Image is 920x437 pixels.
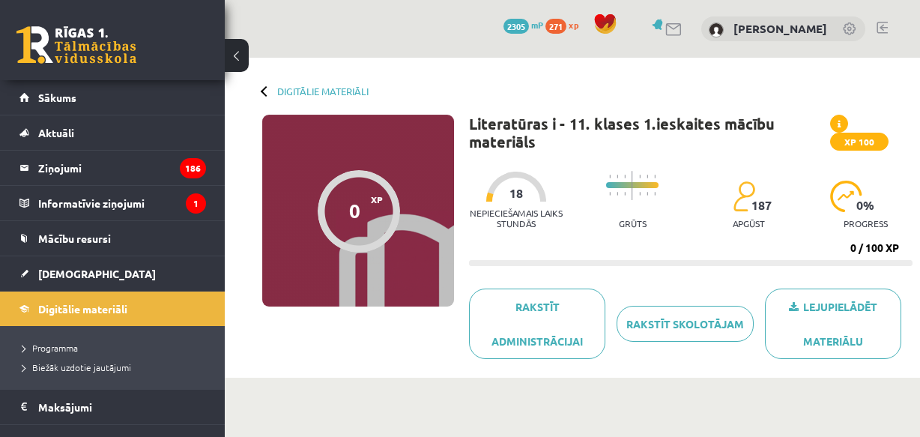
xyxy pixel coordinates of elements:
[38,232,111,245] span: Mācību resursi
[186,193,206,214] i: 1
[617,175,618,178] img: icon-short-line-57e1e144782c952c97e751825c79c345078a6d821885a25fce030b3d8c18986b.svg
[22,342,78,354] span: Programma
[647,175,648,178] img: icon-short-line-57e1e144782c952c97e751825c79c345078a6d821885a25fce030b3d8c18986b.svg
[371,194,383,205] span: XP
[469,115,830,151] h1: Literatūras i - 11. klases 1.ieskaites mācību materiāls
[16,26,136,64] a: Rīgas 1. Tālmācības vidusskola
[545,19,586,31] a: 271 xp
[22,361,210,374] a: Biežāk uzdotie jautājumi
[38,151,206,185] legend: Ziņojumi
[22,341,210,355] a: Programma
[617,192,618,196] img: icon-short-line-57e1e144782c952c97e751825c79c345078a6d821885a25fce030b3d8c18986b.svg
[569,19,578,31] span: xp
[709,22,724,37] img: Daniela Solveiga Sondore
[38,91,76,104] span: Sākums
[765,289,901,359] a: Lejupielādēt materiālu
[38,302,127,316] span: Digitālie materiāli
[19,115,206,150] a: Aktuāli
[38,390,206,424] legend: Maksājumi
[469,208,563,229] p: Nepieciešamais laiks stundās
[844,218,888,229] p: progress
[624,192,626,196] img: icon-short-line-57e1e144782c952c97e751825c79c345078a6d821885a25fce030b3d8c18986b.svg
[654,175,656,178] img: icon-short-line-57e1e144782c952c97e751825c79c345078a6d821885a25fce030b3d8c18986b.svg
[180,158,206,178] i: 186
[503,19,529,34] span: 2305
[733,21,827,36] a: [PERSON_NAME]
[349,199,360,222] div: 0
[19,292,206,326] a: Digitālie materiāli
[639,192,641,196] img: icon-short-line-57e1e144782c952c97e751825c79c345078a6d821885a25fce030b3d8c18986b.svg
[632,171,633,200] img: icon-long-line-d9ea69661e0d244f92f715978eff75569469978d946b2353a9bb055b3ed8787d.svg
[19,221,206,256] a: Mācību resursi
[22,361,131,373] span: Biežāk uzdotie jautājumi
[619,218,647,229] p: Grūts
[19,186,206,220] a: Informatīvie ziņojumi1
[509,187,523,200] span: 18
[733,218,765,229] p: apgūst
[531,19,543,31] span: mP
[654,192,656,196] img: icon-short-line-57e1e144782c952c97e751825c79c345078a6d821885a25fce030b3d8c18986b.svg
[469,289,605,359] a: Rakstīt administrācijai
[503,19,543,31] a: 2305 mP
[38,126,74,139] span: Aktuāli
[617,306,753,342] a: Rakstīt skolotājam
[609,175,611,178] img: icon-short-line-57e1e144782c952c97e751825c79c345078a6d821885a25fce030b3d8c18986b.svg
[19,151,206,185] a: Ziņojumi186
[856,199,875,212] span: 0 %
[19,80,206,115] a: Sākums
[751,199,772,212] span: 187
[38,186,206,220] legend: Informatīvie ziņojumi
[19,390,206,424] a: Maksājumi
[624,175,626,178] img: icon-short-line-57e1e144782c952c97e751825c79c345078a6d821885a25fce030b3d8c18986b.svg
[830,181,862,212] img: icon-progress-161ccf0a02000e728c5f80fcf4c31c7af3da0e1684b2b1d7c360e028c24a22f1.svg
[647,192,648,196] img: icon-short-line-57e1e144782c952c97e751825c79c345078a6d821885a25fce030b3d8c18986b.svg
[545,19,566,34] span: 271
[38,267,156,280] span: [DEMOGRAPHIC_DATA]
[609,192,611,196] img: icon-short-line-57e1e144782c952c97e751825c79c345078a6d821885a25fce030b3d8c18986b.svg
[639,175,641,178] img: icon-short-line-57e1e144782c952c97e751825c79c345078a6d821885a25fce030b3d8c18986b.svg
[830,133,889,151] span: XP 100
[277,85,369,97] a: Digitālie materiāli
[733,181,754,212] img: students-c634bb4e5e11cddfef0936a35e636f08e4e9abd3cc4e673bd6f9a4125e45ecb1.svg
[19,256,206,291] a: [DEMOGRAPHIC_DATA]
